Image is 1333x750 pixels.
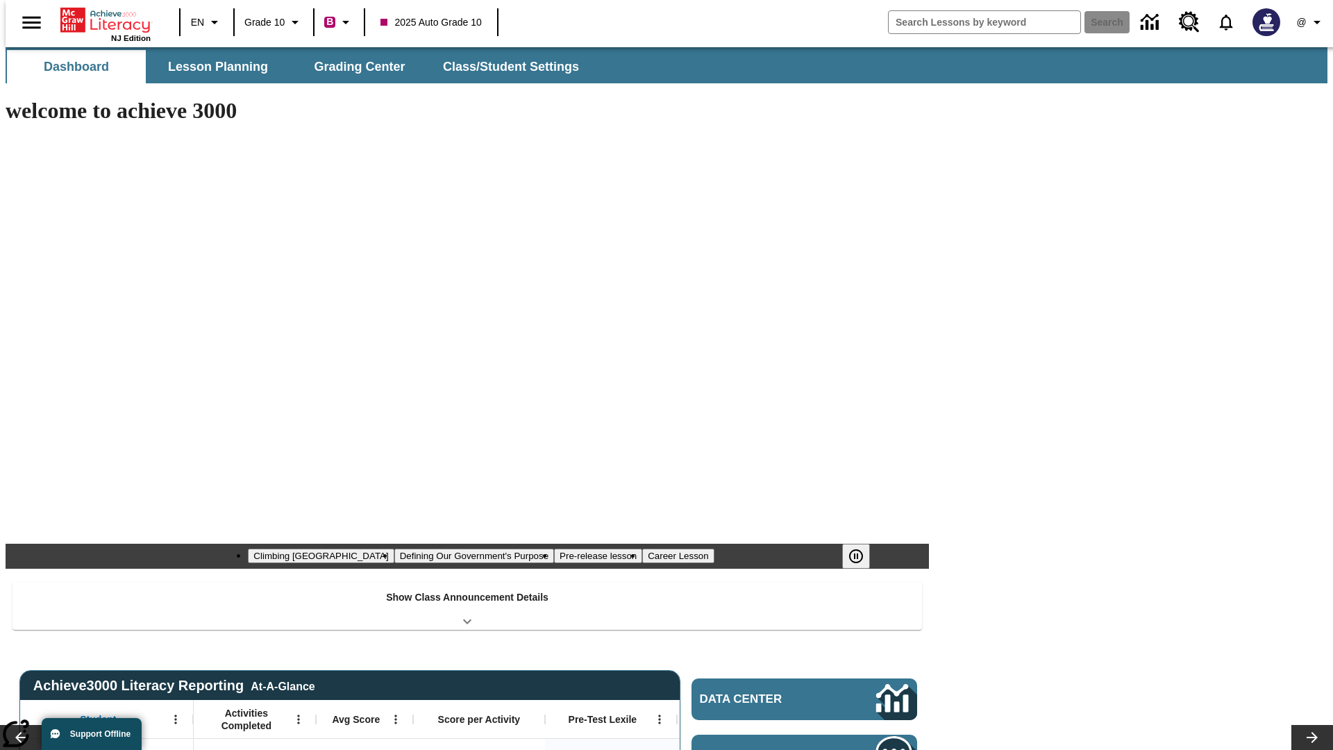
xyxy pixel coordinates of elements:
button: Open Menu [288,709,309,730]
div: At-A-Glance [251,678,315,693]
img: Avatar [1252,8,1280,36]
input: search field [889,11,1080,33]
a: Data Center [691,678,917,720]
span: Student [80,713,116,726]
button: Select a new avatar [1244,4,1289,40]
div: SubNavbar [6,47,1327,83]
a: Home [60,6,151,34]
span: EN [191,15,204,30]
span: Support Offline [70,729,131,739]
p: Show Class Announcement Details [386,590,548,605]
button: Open Menu [649,709,670,730]
div: SubNavbar [6,50,592,83]
button: Open Menu [165,709,186,730]
button: Slide 1 Climbing Mount Tai [248,549,394,563]
span: Activities Completed [201,707,292,732]
span: Achieve3000 Literacy Reporting [33,678,315,694]
button: Lesson Planning [149,50,287,83]
a: Notifications [1208,4,1244,40]
button: Boost Class color is violet red. Change class color [319,10,360,35]
span: Avg Score [332,713,380,726]
button: Slide 2 Defining Our Government's Purpose [394,549,554,563]
button: Open side menu [11,2,52,43]
a: Data Center [1132,3,1171,42]
span: @ [1296,15,1306,30]
h1: welcome to achieve 3000 [6,98,929,124]
button: Class/Student Settings [432,50,590,83]
button: Slide 3 Pre-release lesson [554,549,642,563]
span: Pre-Test Lexile [569,713,637,726]
button: Grading Center [290,50,429,83]
span: Score per Activity [438,713,521,726]
button: Dashboard [7,50,146,83]
div: Show Class Announcement Details [12,582,922,630]
div: Pause [842,544,884,569]
button: Support Offline [42,718,142,750]
span: B [326,13,333,31]
span: 2025 Auto Grade 10 [380,15,481,30]
button: Language: EN, Select a language [185,10,229,35]
button: Profile/Settings [1289,10,1333,35]
span: NJ Edition [111,34,151,42]
button: Open Menu [385,709,406,730]
span: Data Center [700,692,830,706]
button: Grade: Grade 10, Select a grade [239,10,309,35]
button: Pause [842,544,870,569]
a: Resource Center, Will open in new tab [1171,3,1208,41]
div: Home [60,5,151,42]
span: Grade 10 [244,15,285,30]
button: Slide 4 Career Lesson [642,549,714,563]
button: Lesson carousel, Next [1291,725,1333,750]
